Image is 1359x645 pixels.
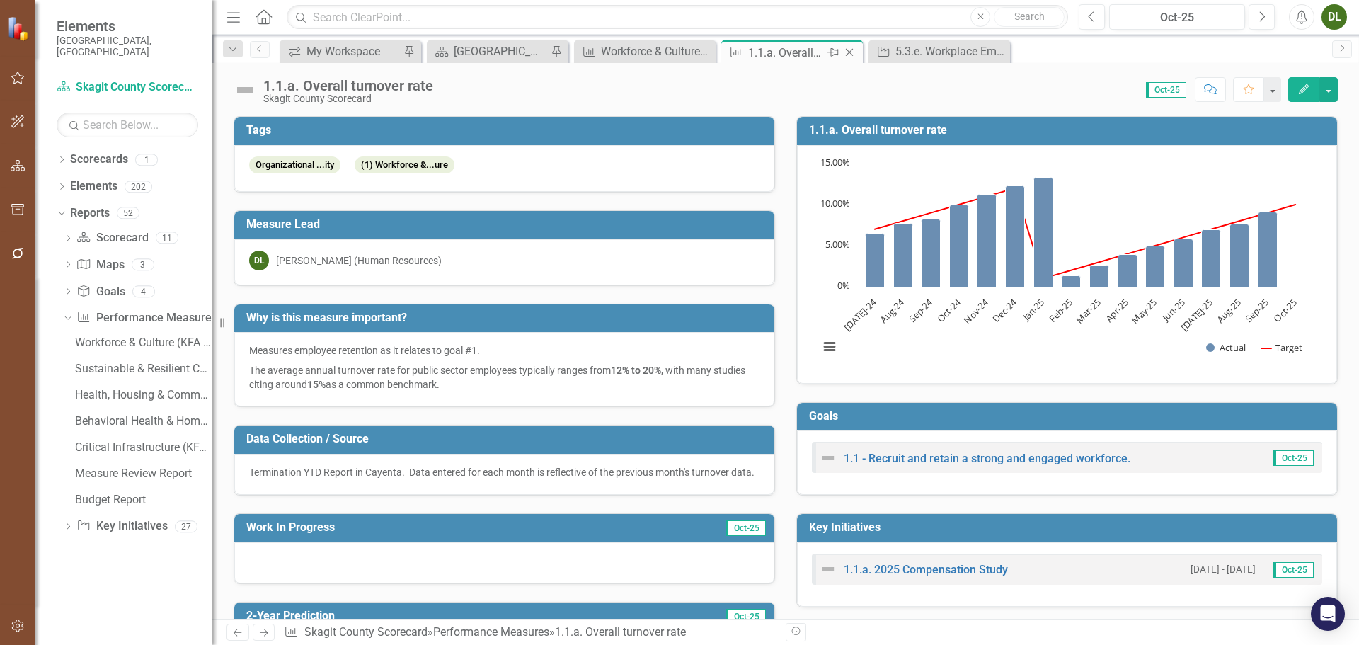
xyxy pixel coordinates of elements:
[246,312,767,324] h3: Why is this measure important?
[76,230,148,246] a: Scorecard
[76,518,167,535] a: Key Initiatives
[1206,341,1246,354] button: Show Actual
[841,295,879,333] text: [DATE]-24
[1114,9,1240,26] div: Oct-25
[1321,4,1347,30] button: DL
[234,79,256,101] img: Not Defined
[1242,296,1271,325] text: Sep-25
[304,625,428,639] a: Skagit County Scorecard
[1230,224,1249,287] path: Aug-25, 7.66. Actual.
[75,415,212,428] div: Behavioral Health & Homelessness (KFA 3) Measure Dashboard
[125,181,152,193] div: 202
[57,79,198,96] a: Skagit County Scorecard
[76,257,124,273] a: Maps
[132,258,154,270] div: 3
[175,520,197,532] div: 27
[249,343,759,360] p: Measures employee retention as it relates to goal #1.
[820,197,850,210] text: 10.00%
[555,625,686,639] div: 1.1.a. Overall turnover rate
[430,42,547,60] a: [GEOGRAPHIC_DATA] Page
[1261,341,1303,354] button: Show Target
[1073,296,1103,326] text: Mar-25
[246,610,600,622] h3: 2-Year Prediction
[872,42,1007,60] a: 5.3.e. Workplace Emergency Preparedness
[977,194,997,287] path: Nov-24, 11.23. Actual.
[1311,597,1345,631] div: Open Intercom Messenger
[249,251,269,270] div: DL
[57,35,198,58] small: [GEOGRAPHIC_DATA], [GEOGRAPHIC_DATA]
[1046,296,1075,325] text: Feb-25
[246,124,767,137] h3: Tags
[75,363,212,375] div: Sustainable & Resilient County Government (KFA 5) Measure Dashboard
[950,205,969,287] path: Oct-24, 10. Actual.
[70,152,128,168] a: Scorecards
[1214,296,1244,326] text: Aug-25
[246,433,767,445] h3: Data Collection / Source
[726,520,766,536] span: Oct-25
[263,93,433,104] div: Skagit County Scorecard
[820,450,837,467] img: Not Defined
[1273,562,1314,578] span: Oct-25
[812,156,1322,369] div: Chart. Highcharts interactive chart.
[748,44,824,62] div: 1.1.a. Overall turnover rate
[934,295,963,324] text: Oct-24
[1109,4,1245,30] button: Oct-25
[71,384,212,406] a: Health, Housing & Community Safety (KFA 4) Measure Dashboard
[877,295,907,325] text: Aug-24
[990,295,1020,325] text: Dec-24
[76,310,217,326] a: Performance Measures
[961,295,992,326] text: Nov-24
[1202,229,1221,287] path: Jul-25, 6.94. Actual.
[844,563,1008,576] a: 1.1.a. 2025 Compensation Study
[601,42,712,60] div: Workforce & Culture (KFA 1) Measure Dashboard
[611,365,661,376] strong: 12% to 20%
[1178,296,1215,333] text: [DATE]-25
[820,156,850,169] text: 15.00%
[249,156,340,174] span: Organizational ...ity
[1174,239,1193,287] path: Jun-25, 5.83. Actual.
[6,15,33,42] img: ClearPoint Strategy
[1146,246,1165,287] path: May-25, 4.99. Actual.
[117,207,139,219] div: 52
[1118,254,1137,287] path: Apr-25, 3.93. Actual.
[1014,11,1045,22] span: Search
[906,295,936,325] text: Sep-24
[1271,296,1300,324] text: Oct-25
[1146,82,1186,98] span: Oct-25
[76,284,125,300] a: Goals
[355,156,454,174] span: (1) Workforce &...ure
[1258,212,1278,287] path: Sep-25, 9.06. Actual.
[71,331,212,354] a: Workforce & Culture (KFA 1) Measure Dashboard
[922,219,941,287] path: Sep-24, 8.24. Actual.
[276,253,442,268] div: [PERSON_NAME] (Human Resources)
[307,379,326,390] strong: 15%
[844,452,1130,465] a: 1.1 - Recruit and retain a strong and engaged workforce.
[1129,296,1159,326] text: May-25
[809,124,1330,137] h3: 1.1.a. Overall turnover rate
[71,436,212,459] a: Critical Infrastructure (KFA 2) Measure Dashboard
[1103,296,1131,324] text: Apr-25
[71,358,212,380] a: Sustainable & Resilient County Government (KFA 5) Measure Dashboard
[284,624,775,641] div: » »
[71,410,212,433] a: Behavioral Health & Homelessness (KFA 3) Measure Dashboard
[75,467,212,480] div: Measure Review Report
[454,42,547,60] div: [GEOGRAPHIC_DATA] Page
[578,42,712,60] a: Workforce & Culture (KFA 1) Measure Dashboard
[726,609,766,624] span: Oct-25
[71,489,212,511] a: Budget Report
[75,441,212,454] div: Critical Infrastructure (KFA 2) Measure Dashboard
[809,410,1330,423] h3: Goals
[866,233,885,287] path: Jul-24, 6.52. Actual.
[75,389,212,401] div: Health, Housing & Community Safety (KFA 4) Measure Dashboard
[156,232,178,244] div: 11
[837,279,850,292] text: 0%
[249,465,759,479] p: Termination YTD Report in Cayenta. Data entered for each month is reflective of the previous mont...
[283,42,400,60] a: My Workspace
[249,360,759,392] p: The average annual turnover rate for public sector employees typically ranges from , with many st...
[1273,450,1314,466] span: Oct-25
[994,7,1065,27] button: Search
[1019,296,1048,324] text: Jan-25
[825,238,850,251] text: 5.00%
[1006,185,1025,287] path: Dec-24, 12.31. Actual.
